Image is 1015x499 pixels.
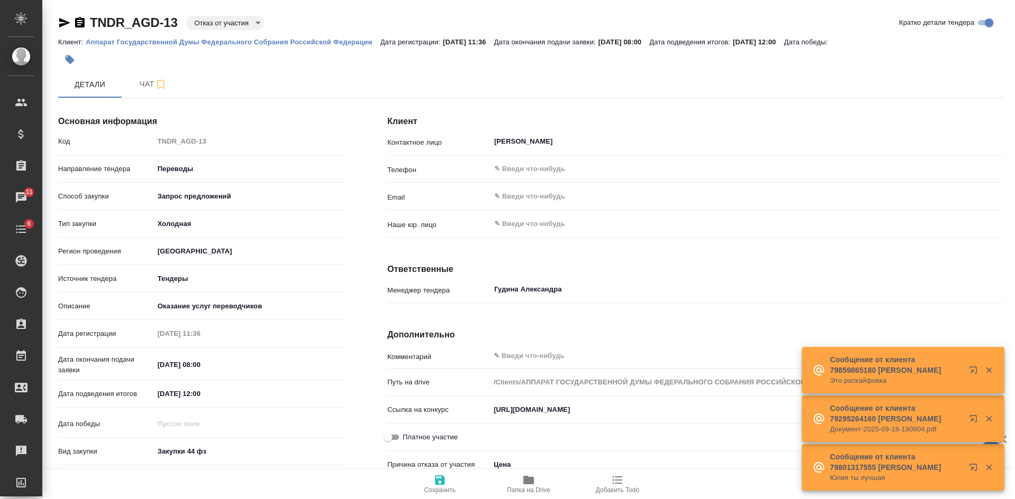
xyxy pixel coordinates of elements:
button: Закрыть [978,414,1000,423]
p: Юлия ты лучшая [830,473,962,483]
button: Скопировать ссылку для ЯМессенджера [58,16,71,29]
p: Email [387,192,490,203]
div: [GEOGRAPHIC_DATA] [154,270,345,288]
span: Платное участие [403,432,458,442]
p: Дата подведения итогов [58,389,154,399]
p: Вид закупки [58,446,154,457]
div: Закупки 44 фз [154,442,345,460]
input: ✎ Введи что-нибудь [490,402,1003,417]
p: Аппарат Государственной Думы Федерального Собрания Российской Федерации [86,38,380,46]
button: Open [998,168,1000,170]
span: Сохранить [424,486,456,494]
input: ✎ Введи что-нибудь [154,357,246,372]
button: Открыть в новой вкладке [963,408,988,434]
button: Открыть в новой вкладке [963,457,988,482]
p: Причина отказа от участия [387,459,490,470]
input: ✎ Введи что-нибудь [493,190,965,203]
button: Сохранить [395,469,484,499]
p: Дата победы [58,419,154,429]
button: Отказ от участия [191,18,252,27]
p: Ссылка на конкурс [387,404,490,415]
button: Добавить тэг [58,48,81,71]
div: [GEOGRAPHIC_DATA] [154,242,345,260]
a: 31 [3,184,40,211]
h4: Клиент [387,115,1003,128]
p: Способ закупки [58,191,154,202]
button: Скопировать ссылку [73,16,86,29]
p: Наше юр. лицо [387,220,490,230]
button: Закрыть [978,463,1000,472]
p: Телефон [387,165,490,175]
p: Дата победы: [784,38,831,46]
p: Дата подведения итогов: [649,38,733,46]
a: TNDR_AGD-13 [90,15,178,30]
input: Пустое поле [154,416,246,431]
div: Цена [490,456,1003,474]
input: ✎ Введи что-нибудь [154,386,246,401]
span: 31 [19,187,39,197]
button: Папка на Drive [484,469,573,499]
p: Направление тендера [58,164,154,174]
p: Клиент: [58,38,86,46]
p: Тип закупки [58,219,154,229]
h4: Дополнительно [387,328,1003,341]
input: ✎ Введи что-нибудь [493,163,965,175]
span: 6 [21,219,37,229]
button: Open [998,288,1000,290]
a: Аппарат Государственной Думы Федерального Собрания Российской Федерации [86,37,380,46]
span: Добавить Todo [596,486,639,494]
p: Сообщение от клиента 79859865180 [PERSON_NAME] [830,354,962,375]
span: Папка на Drive [507,486,550,494]
p: Сообщение от клиента 79801317555 [PERSON_NAME] [830,451,962,473]
p: Регион проведения [58,246,154,257]
button: Open [998,140,1000,143]
textarea: Оказание услуг переводчиков [154,297,345,315]
p: [DATE] 11:36 [443,38,494,46]
p: Документ-2025-09-18-190904.pdf [830,424,962,435]
p: Описание [58,301,154,312]
p: Дата регистрации [58,328,154,339]
p: [DATE] 12:00 [733,38,784,46]
p: Дата окончания подачи заявки: [494,38,598,46]
p: Дата регистрации: [380,38,442,46]
div: Отказ от участия [186,16,264,30]
p: Контактное лицо [387,137,490,148]
p: Менеджер тендера [387,285,490,296]
h4: Основная информация [58,115,345,128]
button: Закрыть [978,365,1000,375]
button: Открыть в новой вкладке [963,360,988,385]
button: Добавить Todo [573,469,662,499]
p: Код [58,136,154,147]
span: Кратко детали тендера [899,17,974,28]
a: 6 [3,216,40,242]
p: Комментарий [387,352,490,362]
p: Дата окончания подачи заявки [58,354,154,375]
input: Пустое поле [154,134,345,149]
p: Сообщение от клиента 79295264160 [PERSON_NAME] [830,403,962,424]
div: Запрос предложений [154,187,345,205]
svg: Подписаться [154,78,167,91]
button: Open [998,223,1000,225]
div: Переводы [154,160,345,178]
span: Чат [128,78,179,91]
p: Путь на drive [387,377,490,388]
input: Пустое поле [154,326,246,341]
input: ✎ Введи что-нибудь [493,218,965,230]
input: Пустое поле [490,374,1003,390]
div: Холодная [154,215,345,233]
p: Источник тендера [58,274,154,284]
h4: Ответственные [387,263,1003,276]
span: Детали [64,78,115,91]
p: Это раскайфовка [830,375,962,386]
p: [DATE] 08:00 [598,38,650,46]
button: Open [998,195,1000,197]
